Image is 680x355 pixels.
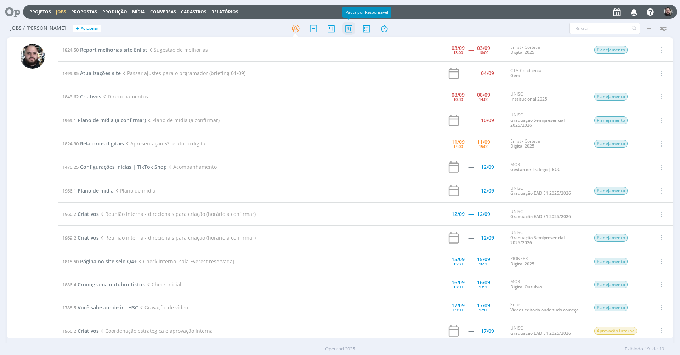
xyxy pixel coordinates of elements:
[20,44,45,69] img: G
[510,73,521,79] a: Geral
[145,281,181,288] span: Check inicial
[211,9,238,15] a: Relatórios
[80,70,121,76] span: Atualizações site
[101,93,148,100] span: Direcionamentos
[594,327,637,335] span: Aprovação Interna
[62,235,76,241] span: 1969.2
[481,165,494,170] div: 12/09
[453,308,463,312] div: 09:00
[62,258,79,265] span: 1815.50
[510,279,583,290] div: MOR
[54,9,68,15] button: Jobs
[62,70,121,76] a: 1499.85Atualizações site
[342,7,391,18] div: Pauta por Responsável
[78,281,145,288] span: Cronograma outubro tiktok
[510,92,583,102] div: UNISC
[510,113,583,128] div: UNISC
[510,326,583,336] div: UNISC
[452,280,465,285] div: 16/09
[594,46,628,54] span: Planejamento
[569,23,640,34] input: Busca
[78,234,99,241] span: Criativos
[137,258,234,265] span: Check interno [sala Everest reservada]
[167,164,217,170] span: Acompanhamento
[132,9,145,15] a: Mídia
[479,308,488,312] div: 12:00
[468,258,474,265] span: -----
[100,9,129,15] button: Produção
[62,327,99,334] a: 1966.2Criativos
[114,187,155,194] span: Plano de mídia
[73,25,101,32] button: +Adicionar
[510,186,583,196] div: UNISC
[78,187,114,194] span: Plano de mídia
[78,304,138,311] span: Você sabe aonde ir - HSC
[62,281,76,288] span: 1886.4
[181,9,206,15] span: Cadastros
[594,258,628,265] span: Planejamento
[121,70,245,76] span: Passar ajustes para o prgramador (briefing 01/09)
[594,93,628,101] span: Planejamento
[452,257,465,262] div: 15/09
[80,140,124,147] span: Relatórios digitais
[453,97,463,101] div: 10:30
[594,304,628,311] span: Planejamento
[78,117,146,124] span: Plano de mídia (a confirmar)
[23,25,66,31] span: / [PERSON_NAME]
[510,209,583,219] div: UNISC
[510,166,560,172] a: Gestão de Tráfego | ECC
[510,330,571,336] a: Graduação EAD E1 2025/2026
[594,234,628,242] span: Planejamento
[62,164,79,170] span: 1470.25
[62,211,99,217] a: 1966.2Criativos
[664,7,673,16] img: G
[479,262,488,266] div: 16:30
[62,93,79,100] span: 1843.62
[62,188,76,194] span: 1966.1
[27,9,53,15] button: Projetos
[510,235,565,246] a: Graduação Semipresencial 2025/2026
[477,303,490,308] div: 17/09
[477,92,490,97] div: 08/09
[80,93,101,100] span: Criativos
[468,165,474,170] div: -----
[71,9,97,15] span: Propostas
[645,345,650,353] span: 19
[102,9,127,15] a: Produção
[148,9,178,15] button: Conversas
[468,281,474,288] span: -----
[468,46,474,53] span: -----
[453,262,463,266] div: 15:30
[80,164,167,170] span: Configurações inicias | TikTok Shop
[468,188,474,193] div: -----
[99,234,256,241] span: Reunião interna - direcionais para criação (horário a confirmar)
[146,117,220,124] span: Plano de mídia (a confirmar)
[76,25,79,32] span: +
[510,143,534,149] a: Digital 2025
[652,345,658,353] span: de
[477,280,490,285] div: 16/09
[510,190,571,196] a: Graduação EAD E1 2025/2026
[99,327,213,334] span: Coordenação estratégica e aprovação interna
[468,211,474,217] span: -----
[62,328,76,334] span: 1966.2
[138,304,188,311] span: Gravação de vídeo
[477,46,490,51] div: 03/09
[179,9,209,15] button: Cadastros
[468,118,474,123] div: -----
[468,235,474,240] div: -----
[510,117,565,128] a: Graduação Semipresencial 2025/2026
[479,51,488,55] div: 18:00
[510,307,579,313] a: Vídeos editoria onde tudo começa
[452,139,465,144] div: 11/09
[663,6,673,18] button: G
[510,284,542,290] a: Digital Outubro
[62,234,99,241] a: 1969.2Criativos
[81,26,98,31] span: Adicionar
[510,213,571,219] a: Graduação EAD E1 2025/2026
[78,211,99,217] span: Criativos
[594,281,628,288] span: Planejamento
[510,302,583,313] div: Sobe
[62,140,124,147] a: 1824.30Relatórios digitais
[62,46,147,53] a: 1824.50Report melhorias site Enlist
